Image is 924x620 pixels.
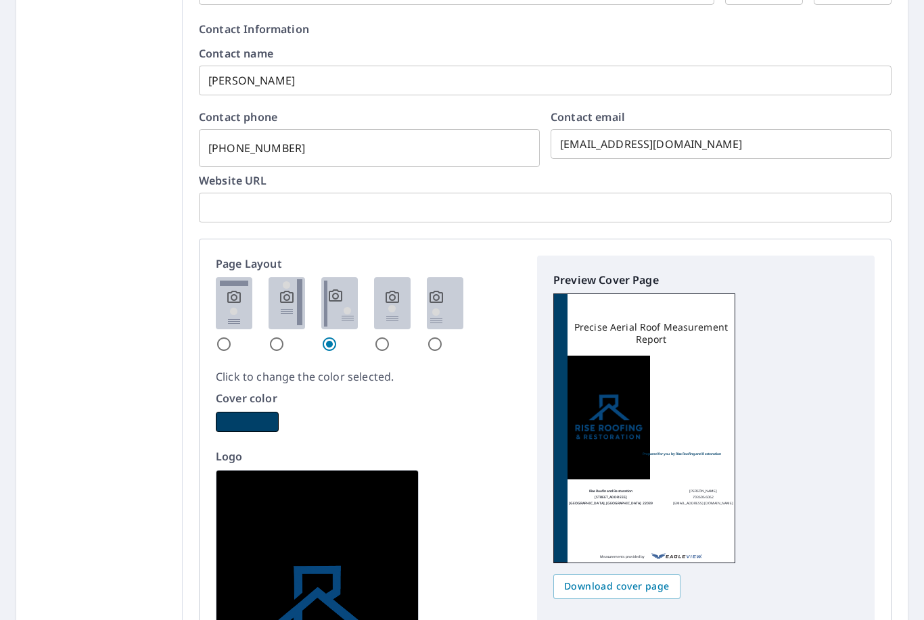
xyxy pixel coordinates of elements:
[321,277,358,329] img: 3
[553,574,680,599] button: Download cover page
[643,450,721,458] p: Prepared for you by Rise Roofing and Restoration
[269,277,305,329] img: 2
[216,390,521,406] p: Cover color
[427,277,463,329] img: 5
[569,500,653,506] p: [GEOGRAPHIC_DATA], [GEOGRAPHIC_DATA] 22039
[199,48,892,59] label: Contact name
[551,112,892,122] label: Contact email
[374,277,411,329] img: 4
[564,578,670,595] span: Download cover page
[199,175,892,186] label: Website URL
[673,500,733,506] p: [EMAIL_ADDRESS][DOMAIN_NAME]
[216,448,521,464] p: Logo
[600,550,645,563] p: Measurements provided by
[216,256,521,272] p: Page Layout
[651,550,702,563] img: EV Logo
[693,494,713,500] p: 7035056062
[568,356,650,479] img: logo
[595,494,627,500] p: [STREET_ADDRESS]
[216,277,252,329] img: 1
[216,368,521,385] p: Click to change the color selected.
[589,488,632,494] p: Rise Roofin and Restoration
[568,321,735,345] p: Precise Aerial Roof Measurement Report
[553,272,858,288] p: Preview Cover Page
[199,21,892,37] p: Contact Information
[689,488,718,494] p: [PERSON_NAME]
[199,112,540,122] label: Contact phone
